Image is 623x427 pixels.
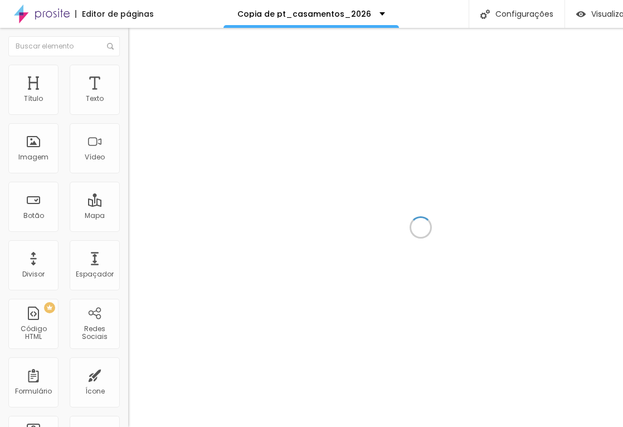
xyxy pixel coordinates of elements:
[86,95,104,103] div: Texto
[15,387,52,395] div: Formulário
[237,10,371,18] p: Copia de pt_casamentos_2026
[85,387,105,395] div: Ícone
[24,95,43,103] div: Título
[11,325,55,341] div: Código HTML
[107,43,114,50] img: Icone
[22,270,45,278] div: Divisor
[480,9,490,19] img: Icone
[8,36,120,56] input: Buscar elemento
[18,153,48,161] div: Imagem
[72,325,116,341] div: Redes Sociais
[576,9,586,19] img: view-1.svg
[85,153,105,161] div: Vídeo
[75,10,154,18] div: Editor de páginas
[85,212,105,220] div: Mapa
[76,270,114,278] div: Espaçador
[23,212,44,220] div: Botão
